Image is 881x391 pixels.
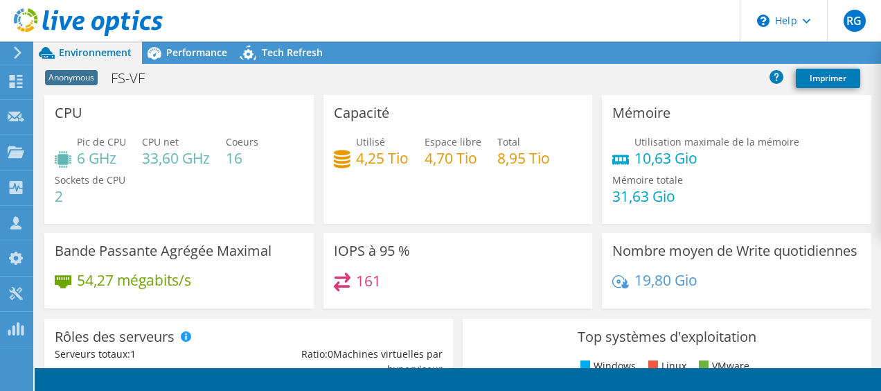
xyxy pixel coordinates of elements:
[612,189,683,204] h4: 31,63 Gio
[226,150,258,166] h4: 16
[356,150,409,166] h4: 4,25 Tio
[425,150,481,166] h4: 4,70 Tio
[77,272,191,288] h4: 54,27 mégabits/s
[334,243,410,259] h3: IOPS à 95 %
[45,70,98,85] span: Anonymous
[695,358,749,374] li: VMware
[356,273,381,288] h4: 161
[612,243,857,259] h3: Nombre moyen de Write quotidiennes
[425,135,481,148] span: Espace libre
[55,105,82,121] h3: CPU
[262,46,323,59] span: Tech Refresh
[226,135,258,148] span: Coeurs
[612,105,670,121] h3: Mémoire
[77,150,126,166] h4: 6 GHz
[634,150,799,166] h4: 10,63 Gio
[55,347,249,362] div: Serveurs totaux:
[497,150,550,166] h4: 8,95 Tio
[497,135,520,148] span: Total
[55,173,125,186] span: Sockets de CPU
[59,46,132,59] span: Environnement
[796,69,860,88] a: Imprimer
[634,272,697,288] h4: 19,80 Gio
[142,150,210,166] h4: 33,60 GHz
[77,135,126,148] span: Pic de CPU
[844,10,866,32] span: RG
[166,46,227,59] span: Performance
[356,135,385,148] span: Utilisé
[105,71,166,86] h1: FS-VF
[634,135,799,148] span: Utilisation maximale de la mémoire
[142,135,179,148] span: CPU net
[55,189,125,204] h4: 2
[328,347,333,360] span: 0
[612,173,683,186] span: Mémoire totale
[55,243,272,259] h3: Bande Passante Agrégée Maximal
[577,358,636,374] li: Windows
[757,15,769,27] svg: \n
[130,347,136,360] span: 1
[55,329,175,345] h3: Rôles des serveurs
[334,105,389,121] h3: Capacité
[473,329,861,345] h3: Top systèmes d'exploitation
[249,347,443,377] div: Ratio: Machines virtuelles par hyperviseur
[645,358,686,374] li: Linux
